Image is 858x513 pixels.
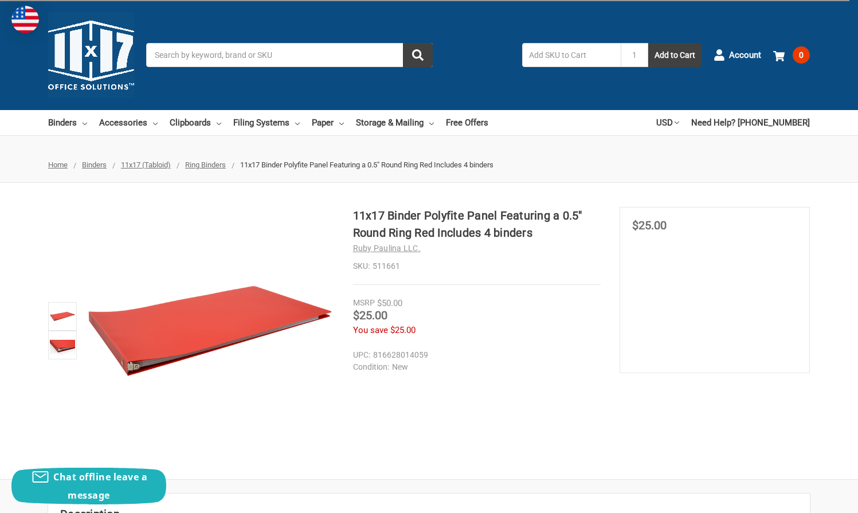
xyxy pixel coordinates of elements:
[446,110,488,135] a: Free Offers
[390,325,416,335] span: $25.00
[353,325,388,335] span: You save
[522,43,621,67] input: Add SKU to Cart
[48,160,68,169] a: Home
[53,471,147,502] span: Chat offline leave a message
[729,49,761,62] span: Account
[82,160,107,169] a: Binders
[648,43,702,67] button: Add to Cart
[50,332,75,358] img: 11x17 Binder Polyfite Panel Featuring a 0.5" Round Ring Red Includes 4 binders
[11,6,39,33] img: duty and tax information for United States
[691,110,810,135] a: Need Help? [PHONE_NUMBER]
[353,260,601,272] dd: 511661
[233,110,300,135] a: Filing Systems
[353,349,370,361] dt: UPC:
[170,110,221,135] a: Clipboards
[99,110,158,135] a: Accessories
[356,110,434,135] a: Storage & Mailing
[353,361,389,373] dt: Condition:
[185,160,226,169] a: Ring Binders
[11,468,166,504] button: Chat offline leave a message
[121,160,171,169] a: 11x17 (Tabloid)
[656,110,679,135] a: USD
[353,260,370,272] dt: SKU:
[773,40,810,70] a: 0
[377,298,402,308] span: $50.00
[353,244,421,253] a: Ruby Paulina LLC.
[240,160,493,169] span: 11x17 Binder Polyfite Panel Featuring a 0.5" Round Ring Red Includes 4 binders
[86,207,334,455] img: 11x17 Binder Polyfite Panel Featuring a 0.5" Round Ring Red Includes 4 binders
[48,12,134,98] img: 11x17.com
[763,482,858,513] iframe: Google Customer Reviews
[353,361,595,373] dd: New
[312,110,344,135] a: Paper
[714,40,761,70] a: Account
[353,297,375,309] div: MSRP
[146,43,433,67] input: Search by keyword, brand or SKU
[793,46,810,64] span: 0
[353,349,595,361] dd: 816628014059
[632,218,667,232] span: $25.00
[353,308,387,322] span: $25.00
[353,207,601,241] h1: 11x17 Binder Polyfite Panel Featuring a 0.5" Round Ring Red Includes 4 binders
[48,110,87,135] a: Binders
[50,304,75,329] img: 11x17 Binder Polyfite Panel Featuring a 0.5" Round Ring Red Includes 4 binders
